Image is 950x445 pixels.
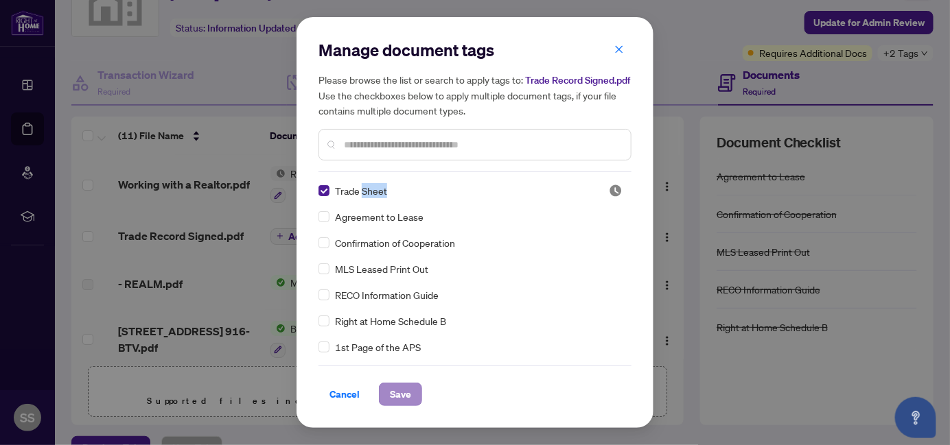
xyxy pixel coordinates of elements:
span: Save [390,383,411,405]
span: 1st Page of the APS [335,339,421,354]
span: Right at Home Schedule B [335,313,446,328]
h5: Please browse the list or search to apply tags to: Use the checkboxes below to apply multiple doc... [318,72,632,118]
button: Save [379,383,422,406]
span: MLS Leased Print Out [335,261,428,276]
span: Trade Record Signed.pdf [525,74,630,86]
img: status [609,184,623,197]
span: RECO Information Guide [335,287,439,302]
span: Cancel [329,383,360,405]
button: Open asap [895,397,936,438]
span: Pending Review [609,184,623,197]
span: Agreement to Lease [335,209,424,224]
button: Cancel [318,383,371,406]
h2: Manage document tags [318,39,632,61]
span: Confirmation of Cooperation [335,235,455,250]
span: close [614,45,624,54]
span: Trade Sheet [335,183,387,198]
